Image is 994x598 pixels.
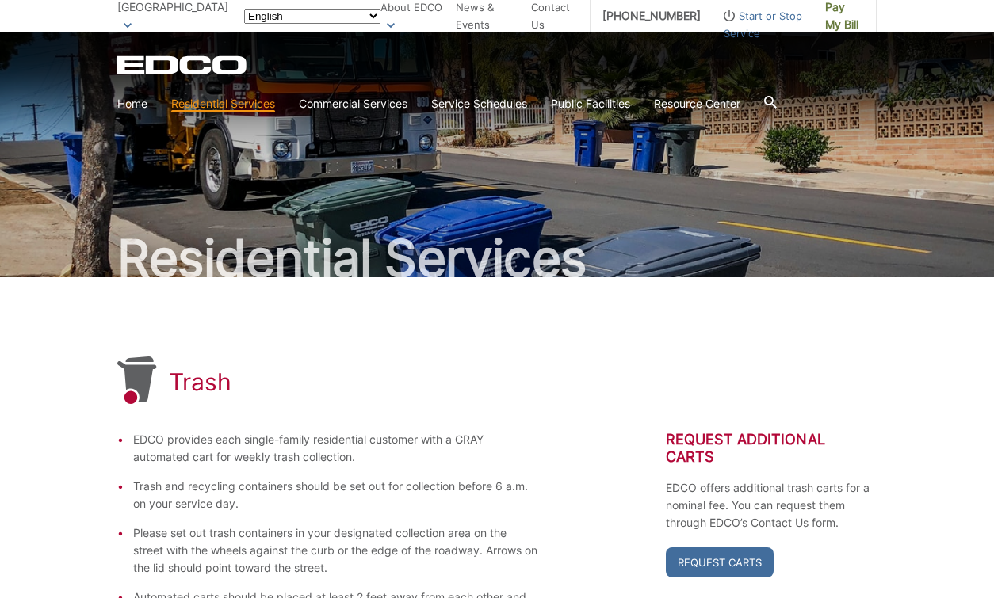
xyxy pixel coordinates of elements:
[133,431,539,466] li: EDCO provides each single-family residential customer with a GRAY automated cart for weekly trash...
[169,368,231,396] h1: Trash
[171,95,275,112] a: Residential Services
[654,95,740,112] a: Resource Center
[666,547,774,577] a: Request Carts
[133,478,539,512] li: Trash and recycling containers should be set out for collection before 6 a.m. on your service day.
[117,55,249,74] a: EDCD logo. Return to the homepage.
[117,233,877,284] h2: Residential Services
[431,95,527,112] a: Service Schedules
[133,524,539,577] li: Please set out trash containers in your designated collection area on the street with the wheels ...
[299,95,407,112] a: Commercial Services
[244,9,380,24] select: Select a language
[666,431,877,466] h2: Request Additional Carts
[666,479,877,531] p: EDCO offers additional trash carts for a nominal fee. You can request them through EDCO’s Contact...
[551,95,630,112] a: Public Facilities
[117,95,147,112] a: Home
